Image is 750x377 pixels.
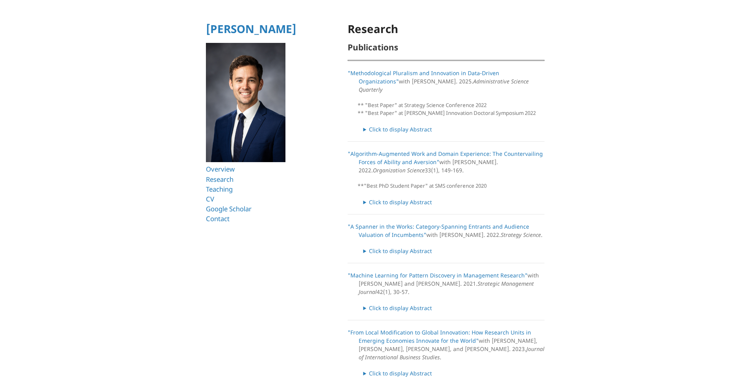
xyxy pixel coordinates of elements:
[359,345,544,361] i: Journal of International Business Studies
[348,150,543,166] a: "Algorithm-Augmented Work and Domain Experience: The Countervailing Forces of Ability and Aversion"
[501,231,541,238] i: Strategy Science
[363,198,544,206] summary: Click to display Abstract
[359,78,529,93] i: Administrative Science Quarterly
[348,272,528,279] a: "Machine Learning for Pattern Discovery in Management Research"
[348,23,544,35] h1: Research
[357,102,544,117] p: ** "Best Paper" at Strategy Science Conference 2022 ** "Best Paper" at [PERSON_NAME] Innovation D...
[357,182,544,190] p: **"Best PhD Student Paper" at SMS conference 2020
[206,164,235,174] a: Overview
[363,304,544,312] summary: Click to display Abstract
[348,69,544,94] p: with [PERSON_NAME]. 2025.
[206,214,230,223] a: Contact
[373,166,425,174] i: Organization Science
[363,125,544,133] details: Lorem ipsumdol si amet-consec adipiscing, elits doeiusm temporincidi utlabore et dol magnaal, eni...
[348,329,531,344] a: "From Local Modification to Global Innovation: How Research Units in Emerging Economies Innovate ...
[363,198,544,206] details: Lore ipsumdol sitame conse adipiscingel se doeiusm tempor incididunt utlab et dolor magnaaliq-eni...
[363,247,544,255] details: Previous work has examined how audiences evaluate category-spanning organizations, but little is ...
[206,185,233,194] a: Teaching
[206,175,233,184] a: Research
[359,280,534,296] i: Strategic Management Journal
[348,223,529,238] a: "A Spanner in the Works: Category-Spanning Entrants and Audience Valuation of Incumbents"
[348,271,544,296] p: with [PERSON_NAME] and [PERSON_NAME]. 2021. 42(1), 30-57.
[363,247,544,255] summary: Click to display Abstract
[206,43,286,163] img: Ryan T Allen HBS
[206,204,252,213] a: Google Scholar
[348,328,544,361] p: with [PERSON_NAME], [PERSON_NAME], [PERSON_NAME], and [PERSON_NAME]. 2023. .
[206,21,296,36] a: [PERSON_NAME]
[348,222,544,239] p: with [PERSON_NAME]. 2022. .
[348,150,544,174] p: with [PERSON_NAME]. 2022. 33(1), 149-169.
[206,194,214,203] a: CV
[363,304,544,312] details: Loremipsum dolorsi ametcons (AD) elitsed doe t incididu utlabor etd magnaaliqua enimad minimven q...
[348,43,544,52] h2: Publications
[348,69,499,85] a: "Methodological Pluralism and Innovation in Data-Driven Organizations"
[363,125,544,133] summary: Click to display Abstract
